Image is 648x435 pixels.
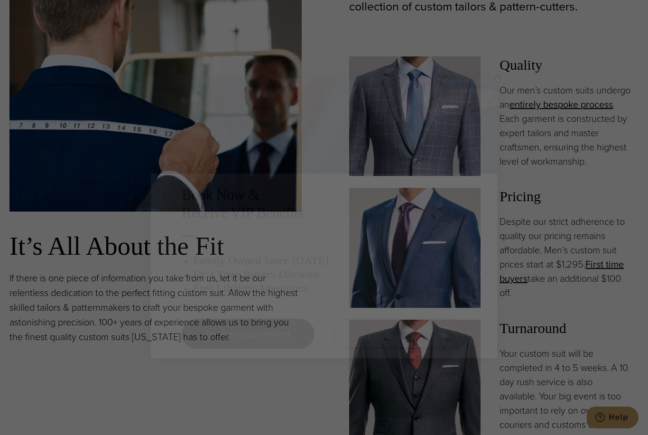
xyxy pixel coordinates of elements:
[182,319,315,349] a: book an appointment
[333,319,466,349] a: visual consultation
[491,73,503,85] button: Close
[22,7,41,15] span: Help
[182,185,466,222] h2: Book Now & Receive VIP Benefits
[193,281,466,295] h3: Free Lifetime Alterations
[193,268,466,281] h3: First Time Buyers Discount
[193,254,466,268] h3: Family Owned Since [DATE]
